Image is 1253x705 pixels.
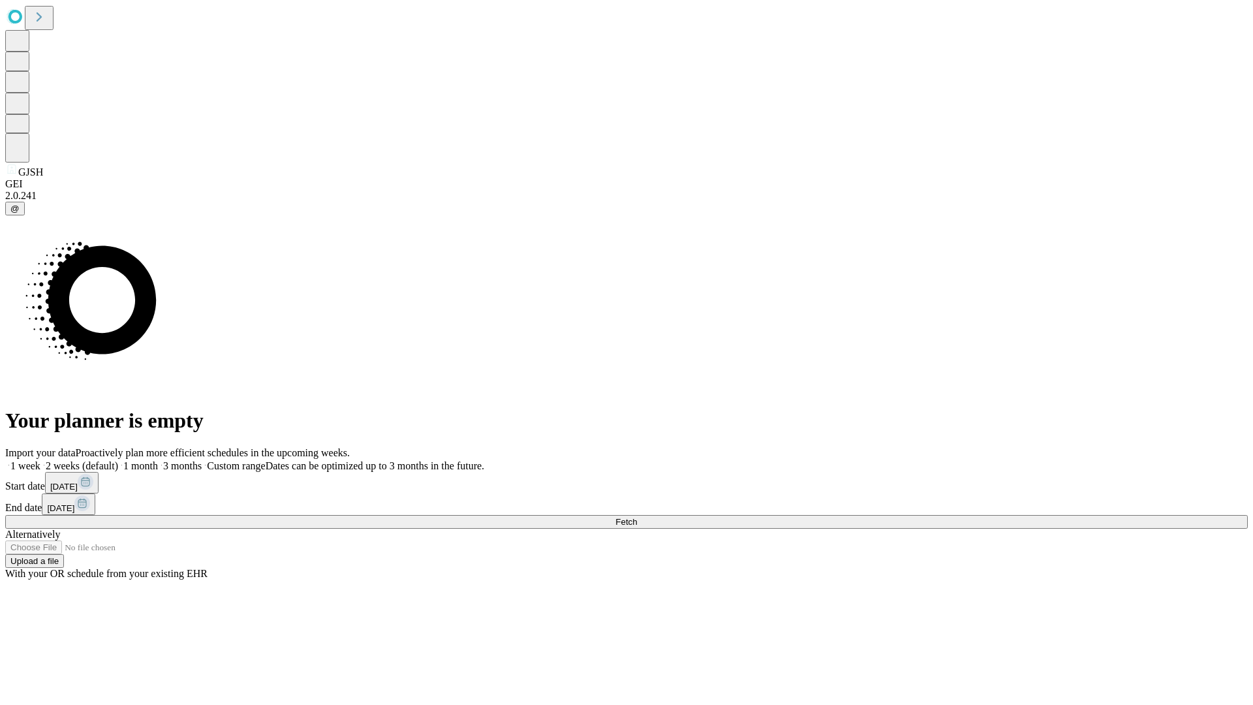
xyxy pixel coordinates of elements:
div: Start date [5,472,1248,493]
span: With your OR schedule from your existing EHR [5,568,208,579]
span: Alternatively [5,529,60,540]
button: [DATE] [42,493,95,515]
div: GEI [5,178,1248,190]
span: 1 week [10,460,40,471]
span: @ [10,204,20,213]
span: Custom range [207,460,265,471]
button: @ [5,202,25,215]
div: 2.0.241 [5,190,1248,202]
span: Fetch [615,517,637,527]
span: 2 weeks (default) [46,460,118,471]
button: Upload a file [5,554,64,568]
h1: Your planner is empty [5,409,1248,433]
span: Proactively plan more efficient schedules in the upcoming weeks. [76,447,350,458]
span: Import your data [5,447,76,458]
button: [DATE] [45,472,99,493]
span: [DATE] [50,482,78,492]
span: GJSH [18,166,43,178]
span: [DATE] [47,503,74,513]
span: 3 months [163,460,202,471]
div: End date [5,493,1248,515]
span: 1 month [123,460,158,471]
span: Dates can be optimized up to 3 months in the future. [266,460,484,471]
button: Fetch [5,515,1248,529]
